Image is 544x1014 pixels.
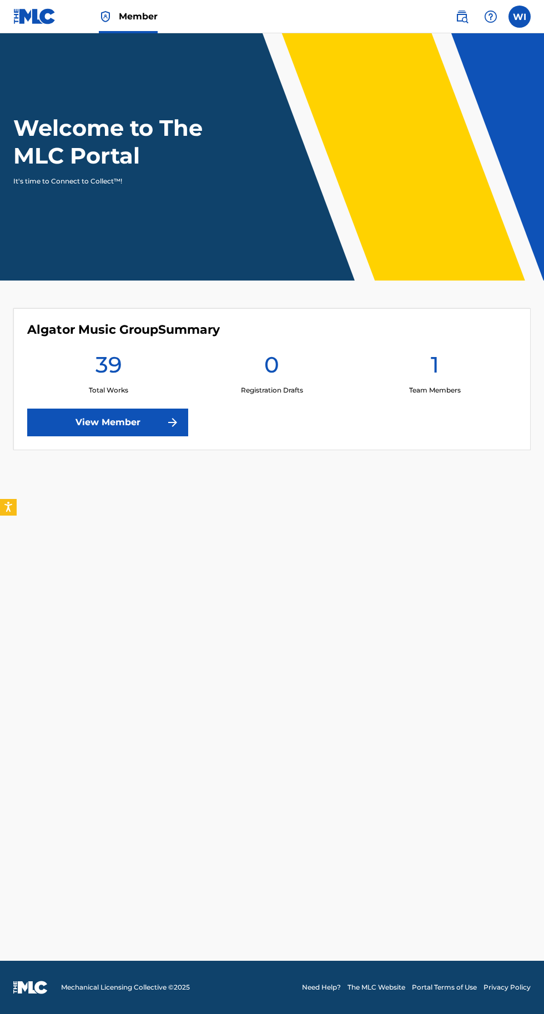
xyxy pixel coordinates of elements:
[347,982,405,992] a: The MLC Website
[27,409,188,436] a: View Member
[13,114,221,170] h1: Welcome to The MLC Portal
[13,8,56,24] img: MLC Logo
[13,981,48,994] img: logo
[13,176,206,186] p: It's time to Connect to Collect™!
[483,982,531,992] a: Privacy Policy
[302,982,341,992] a: Need Help?
[166,416,179,429] img: f7272a7cc735f4ea7f67.svg
[89,385,128,395] p: Total Works
[95,351,122,385] h1: 39
[480,6,502,28] div: Help
[412,982,477,992] a: Portal Terms of Use
[508,6,531,28] div: User Menu
[451,6,473,28] a: Public Search
[484,10,497,23] img: help
[119,10,158,23] span: Member
[99,10,112,23] img: Top Rightsholder
[431,351,439,385] h1: 1
[27,322,220,338] h4: Algator Music Group
[264,351,279,385] h1: 0
[488,961,544,1014] iframe: Chat Widget
[409,385,461,395] p: Team Members
[455,10,469,23] img: search
[61,982,190,992] span: Mechanical Licensing Collective © 2025
[241,385,303,395] p: Registration Drafts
